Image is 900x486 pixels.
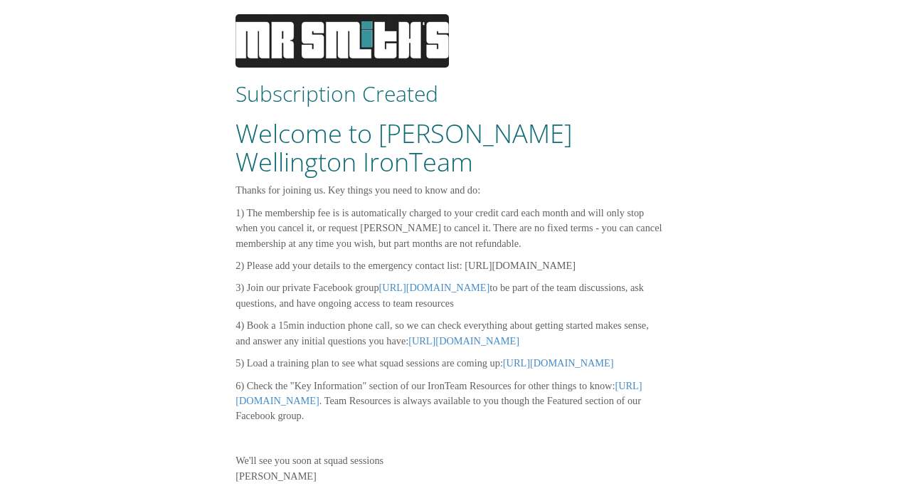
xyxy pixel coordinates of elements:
a: [URL][DOMAIN_NAME] [379,282,490,293]
h1: Welcome to [PERSON_NAME] Wellington IronTeam [235,120,665,176]
h2: Subscription Created [235,82,665,105]
p: 5) Load a training plan to see what squad sessions are coming up: [235,356,665,371]
p: 4) Book a 15min induction phone call, so we can check everything about getting started makes sens... [235,318,665,349]
p: 3) Join our private Facebook group to be part of the team discussions, ask questions, and have on... [235,280,665,311]
p: 6) Check the "Key Information" section of our IronTeam Resources for other things to know: . Team... [235,379,665,424]
p: 1) The membership fee is is automatically charged to your credit card each month and will only st... [235,206,665,251]
p: We'll see you soon at squad sessions [PERSON_NAME] [235,453,665,484]
p: Thanks for joining us. Key things you need to know and do: [235,183,665,198]
img: MS-Logo-white3.jpg [235,14,449,68]
a: [URL][DOMAIN_NAME] [408,335,519,347]
a: [URL][DOMAIN_NAME] [503,357,614,369]
p: 2) Please add your details to the emergency contact list: [URL][DOMAIN_NAME] [235,258,665,273]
